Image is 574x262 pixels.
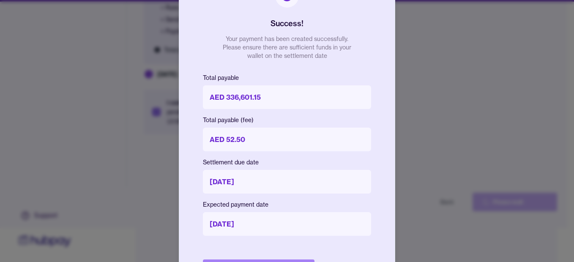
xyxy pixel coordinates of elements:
[203,212,371,236] p: [DATE]
[219,35,355,60] p: Your payment has been created successfully. Please ensure there are sufficient funds in your wall...
[203,158,371,166] p: Settlement due date
[203,128,371,151] p: AED 52.50
[271,18,303,30] h2: Success!
[203,116,371,124] p: Total payable (fee)
[203,200,371,209] p: Expected payment date
[203,170,371,194] p: [DATE]
[203,85,371,109] p: AED 336,601.15
[203,74,371,82] p: Total payable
